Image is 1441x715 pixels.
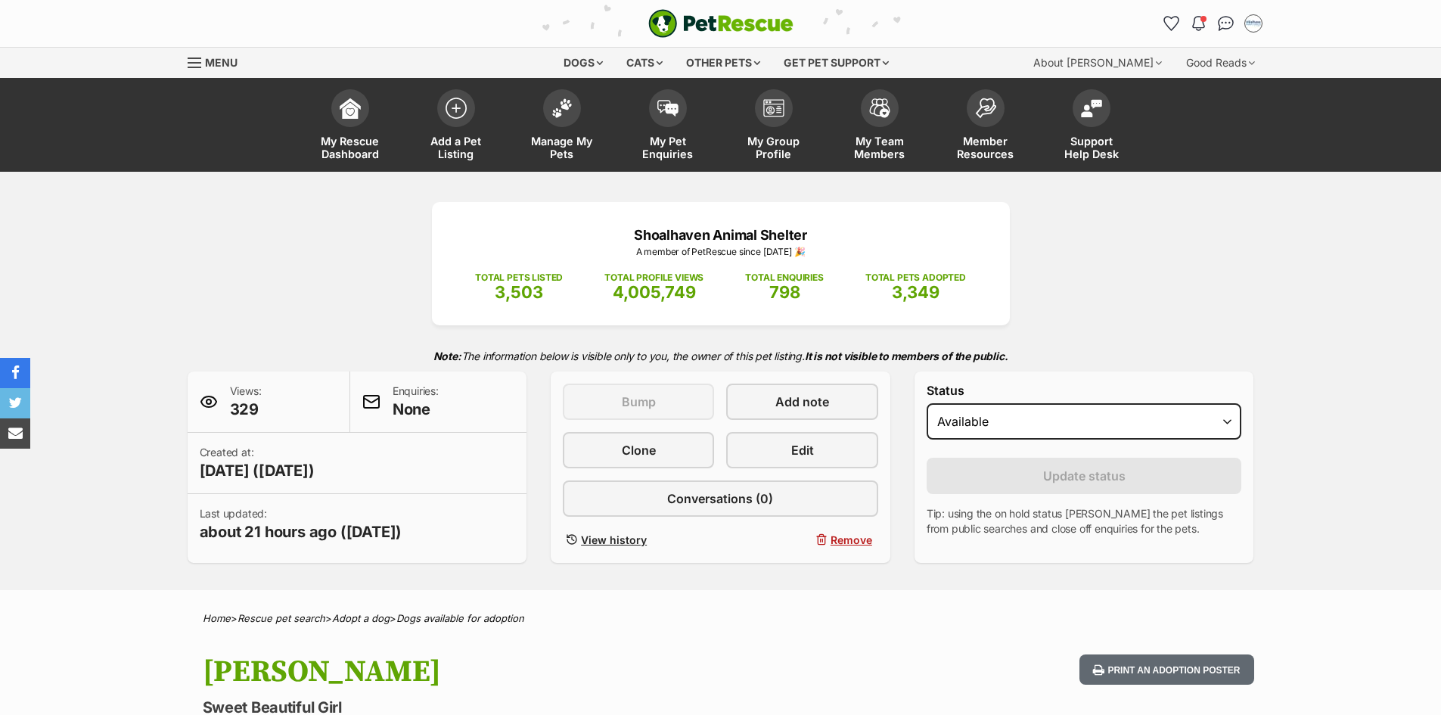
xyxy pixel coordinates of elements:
a: Adopt a dog [332,612,390,624]
a: Menu [188,48,248,75]
div: > > > [165,613,1277,624]
a: Rescue pet search [238,612,325,624]
img: group-profile-icon-3fa3cf56718a62981997c0bc7e787c4b2cf8bcc04b72c1350f741eb67cf2f40e.svg [763,99,784,117]
span: My Team Members [846,135,914,160]
a: Edit [726,432,877,468]
a: Conversations [1214,11,1238,36]
img: manage-my-pets-icon-02211641906a0b7f246fdf0571729dbe1e7629f14944591b6c1af311fb30b64b.svg [551,98,573,118]
span: 3,503 [495,282,543,302]
span: Manage My Pets [528,135,596,160]
img: help-desk-icon-fdf02630f3aa405de69fd3d07c3f3aa587a6932b1a1747fa1d2bba05be0121f9.svg [1081,99,1102,117]
span: Update status [1043,467,1126,485]
strong: It is not visible to members of the public. [805,350,1008,362]
label: Status [927,384,1242,397]
img: member-resources-icon-8e73f808a243e03378d46382f2149f9095a855e16c252ad45f914b54edf8863c.svg [975,98,996,118]
a: My Rescue Dashboard [297,82,403,172]
p: Views: [230,384,262,420]
span: Add a Pet Listing [422,135,490,160]
a: Conversations (0) [563,480,878,517]
span: Remove [831,532,872,548]
a: View history [563,529,714,551]
a: My Group Profile [721,82,827,172]
img: chat-41dd97257d64d25036548639549fe6c8038ab92f7586957e7f3b1b290dea8141.svg [1218,16,1234,31]
p: TOTAL PETS LISTED [475,271,563,284]
button: Remove [726,529,877,551]
a: Dogs available for adoption [396,612,524,624]
span: None [393,399,439,420]
img: dashboard-icon-eb2f2d2d3e046f16d808141f083e7271f6b2e854fb5c12c21221c1fb7104beca.svg [340,98,361,119]
span: 3,349 [892,282,939,302]
span: Support Help Desk [1057,135,1126,160]
a: My Team Members [827,82,933,172]
p: Tip: using the on hold status [PERSON_NAME] the pet listings from public searches and close off e... [927,506,1242,536]
span: My Rescue Dashboard [316,135,384,160]
div: Cats [616,48,673,78]
span: 329 [230,399,262,420]
div: About [PERSON_NAME] [1023,48,1172,78]
span: 4,005,749 [613,282,696,302]
p: The information below is visible only to you, the owner of this pet listing. [188,340,1254,371]
a: My Pet Enquiries [615,82,721,172]
strong: Note: [433,350,461,362]
a: Home [203,612,231,624]
p: A member of PetRescue since [DATE] 🎉 [455,245,987,259]
span: Member Resources [952,135,1020,160]
span: about 21 hours ago ([DATE]) [200,521,402,542]
button: Update status [927,458,1242,494]
img: team-members-icon-5396bd8760b3fe7c0b43da4ab00e1e3bb1a5d9ba89233759b79545d2d3fc5d0d.svg [869,98,890,118]
p: Created at: [200,445,315,481]
a: Manage My Pets [509,82,615,172]
span: Bump [622,393,656,411]
span: Add note [775,393,829,411]
p: TOTAL PROFILE VIEWS [604,271,703,284]
button: Print an adoption poster [1079,654,1253,685]
div: Other pets [675,48,771,78]
div: Dogs [553,48,613,78]
a: PetRescue [648,9,793,38]
p: TOTAL PETS ADOPTED [865,271,966,284]
span: Menu [205,56,238,69]
span: Conversations (0) [667,490,773,508]
span: Edit [791,441,814,459]
div: Get pet support [773,48,899,78]
a: Add a Pet Listing [403,82,509,172]
span: View history [581,532,647,548]
a: Member Resources [933,82,1039,172]
ul: Account quick links [1160,11,1266,36]
span: [DATE] ([DATE]) [200,460,315,481]
img: notifications-46538b983faf8c2785f20acdc204bb7945ddae34d4c08c2a6579f10ce5e182be.svg [1192,16,1204,31]
p: Last updated: [200,506,402,542]
div: Good Reads [1175,48,1266,78]
span: My Pet Enquiries [634,135,702,160]
img: pet-enquiries-icon-7e3ad2cf08bfb03b45e93fb7055b45f3efa6380592205ae92323e6603595dc1f.svg [657,100,679,117]
span: My Group Profile [740,135,808,160]
span: Clone [622,441,656,459]
p: Shoalhaven Animal Shelter [455,225,987,245]
img: logo-e224e6f780fb5917bec1dbf3a21bbac754714ae5b6737aabdf751b685950b380.svg [648,9,793,38]
span: 798 [769,282,800,302]
img: Jodie Parnell profile pic [1246,16,1261,31]
button: Notifications [1187,11,1211,36]
a: Clone [563,432,714,468]
button: My account [1241,11,1266,36]
img: add-pet-listing-icon-0afa8454b4691262ce3f59096e99ab1cd57d4a30225e0717b998d2c9b9846f56.svg [446,98,467,119]
button: Bump [563,384,714,420]
h1: [PERSON_NAME] [203,654,843,689]
a: Favourites [1160,11,1184,36]
p: Enquiries: [393,384,439,420]
p: TOTAL ENQUIRIES [745,271,823,284]
a: Support Help Desk [1039,82,1144,172]
a: Add note [726,384,877,420]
